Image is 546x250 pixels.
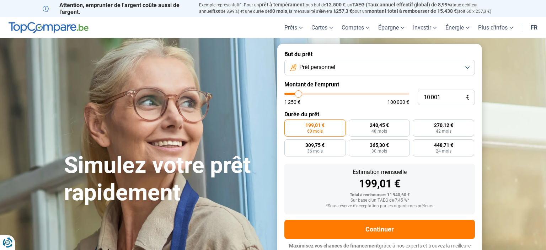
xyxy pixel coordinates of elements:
[269,8,287,14] span: 60 mois
[289,243,379,249] span: Maximisez vos chances de financement
[307,129,323,133] span: 60 mois
[466,95,469,101] span: €
[284,100,300,105] span: 1 250 €
[336,8,352,14] span: 257,3 €
[284,60,475,75] button: Prêt personnel
[436,129,451,133] span: 42 mois
[212,8,221,14] span: fixe
[526,17,542,38] a: fr
[367,8,457,14] span: montant total à rembourser de 15.438 €
[370,123,389,128] span: 240,45 €
[436,149,451,153] span: 24 mois
[374,17,409,38] a: Épargne
[387,100,409,105] span: 100 000 €
[305,123,325,128] span: 199,01 €
[284,51,475,58] label: But du prêt
[259,2,304,7] span: prêt à tempérament
[284,81,475,88] label: Montant de l'emprunt
[284,111,475,118] label: Durée du prêt
[326,2,346,7] span: 12.500 €
[434,123,453,128] span: 270,12 €
[290,179,469,189] div: 199,01 €
[290,198,469,203] div: Sur base d'un TAEG de 7,45 %*
[280,17,307,38] a: Prêts
[43,2,191,15] p: Attention, emprunter de l'argent coûte aussi de l'argent.
[199,2,503,15] p: Exemple représentatif : Pour un tous but de , un (taux débiteur annuel de 8,99%) et une durée de ...
[434,143,453,148] span: 448,71 €
[290,204,469,209] div: *Sous réserve d'acceptation par les organismes prêteurs
[441,17,474,38] a: Énergie
[371,149,387,153] span: 30 mois
[307,149,323,153] span: 36 mois
[307,17,337,38] a: Cartes
[337,17,374,38] a: Comptes
[64,152,269,207] h1: Simulez votre prêt rapidement
[352,2,451,7] span: TAEG (Taux annuel effectif global) de 8,99%
[409,17,441,38] a: Investir
[9,22,89,33] img: TopCompare
[290,193,469,198] div: Total à rembourser: 11 940,60 €
[299,63,335,71] span: Prêt personnel
[284,220,475,239] button: Continuer
[370,143,389,148] span: 365,30 €
[290,169,469,175] div: Estimation mensuelle
[305,143,325,148] span: 309,75 €
[474,17,518,38] a: Plus d'infos
[371,129,387,133] span: 48 mois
